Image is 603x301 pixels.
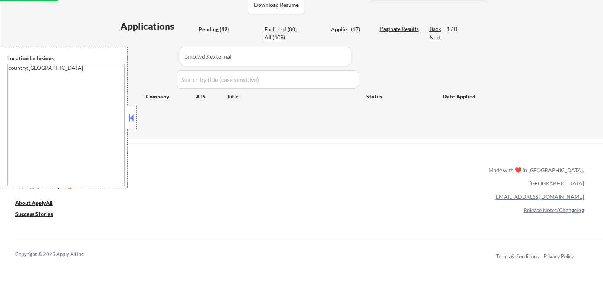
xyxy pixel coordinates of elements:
[15,211,53,217] u: Success Stories
[7,55,125,62] div: Location Inclusions:
[442,93,476,100] div: Date Applied
[524,207,584,213] a: Release Notes/Changelog
[366,89,431,103] div: Status
[429,25,441,33] div: Back
[544,253,574,259] a: Privacy Policy
[196,93,227,100] div: ATS
[15,183,92,189] div: Buy ApplyAll as a gift 🎁
[15,199,63,208] a: About ApplyAll
[494,193,584,200] a: [EMAIL_ADDRESS][DOMAIN_NAME]
[15,251,103,258] div: Copyright © 2025 Apply All Inc
[177,70,358,89] input: Search by title (case sensitive)
[446,25,464,33] div: 1 / 0
[146,93,196,100] div: Company
[15,174,329,182] a: Refer & earn free applications 👯‍♀️
[180,47,351,65] input: Search by company (case sensitive)
[198,26,236,33] div: Pending (12)
[331,26,369,33] div: Applied (17)
[496,253,539,259] a: Terms & Conditions
[265,26,303,33] div: Excluded (80)
[379,25,420,33] div: Paginate Results
[120,22,196,31] div: Applications
[265,34,303,41] div: All (109)
[486,163,584,190] div: Made with ❤️ in [GEOGRAPHIC_DATA], [GEOGRAPHIC_DATA]
[15,200,53,206] u: About ApplyAll
[227,93,359,100] div: Title
[429,34,441,41] div: Next
[15,210,63,219] a: Success Stories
